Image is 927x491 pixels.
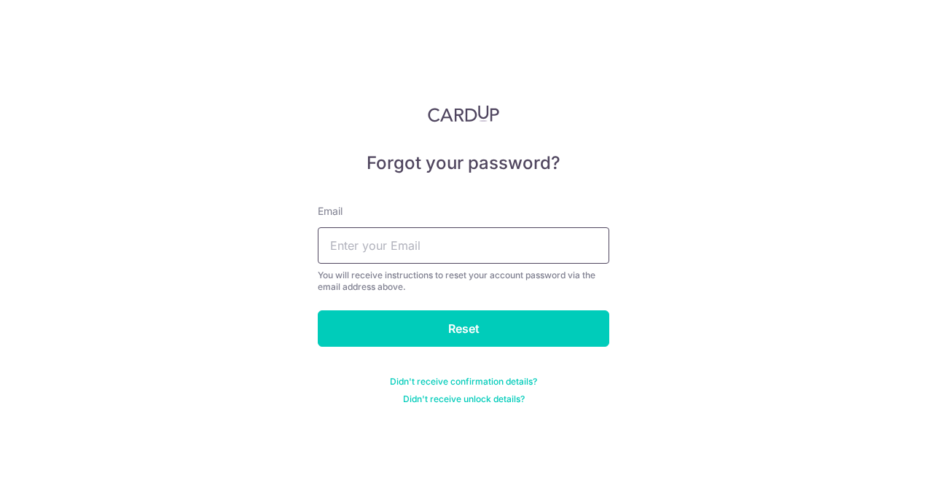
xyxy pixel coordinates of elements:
[390,376,537,388] a: Didn't receive confirmation details?
[403,393,525,405] a: Didn't receive unlock details?
[428,105,499,122] img: CardUp Logo
[318,270,609,293] div: You will receive instructions to reset your account password via the email address above.
[318,152,609,175] h5: Forgot your password?
[318,310,609,347] input: Reset
[318,204,343,219] label: Email
[318,227,609,264] input: Enter your Email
